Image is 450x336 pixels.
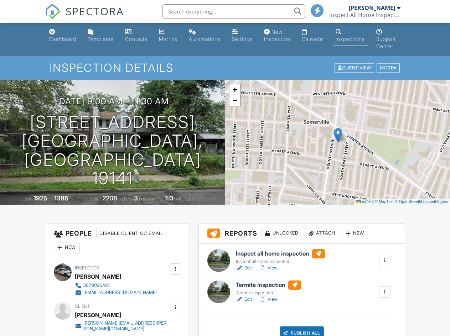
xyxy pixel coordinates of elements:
[259,296,278,303] a: View
[75,289,157,296] a: [EMAIL_ADDRESS][DOMAIN_NAME]
[54,194,68,202] div: 1386
[302,36,324,42] div: Calendar
[50,62,400,74] h1: Inspection Details
[88,36,114,42] div: Templates
[232,96,237,105] span: −
[118,196,127,201] span: sq.ft.
[342,228,368,239] div: New
[45,224,190,258] h3: People
[122,26,150,46] a: Contacts
[236,249,325,258] h6: Inspect all home inspection
[75,320,168,332] a: [PERSON_NAME][EMAIL_ADDRESS][PERSON_NAME][DOMAIN_NAME]
[299,26,327,46] a: Calendar
[85,26,117,46] a: Templates
[102,194,117,202] div: 2208
[174,196,195,201] span: bathrooms
[236,280,301,290] h6: Termite Inspection
[349,4,395,11] div: [PERSON_NAME]
[236,264,252,272] a: Edit
[83,320,168,332] div: [PERSON_NAME][EMAIL_ADDRESS][PERSON_NAME][DOMAIN_NAME]
[377,63,400,73] div: More
[375,199,394,204] a: © MapTiler
[162,4,305,19] input: Search everything...
[186,26,223,46] a: Automations (Basic)
[373,199,374,204] span: |
[395,199,448,204] a: © OpenStreetMap contributors
[229,84,240,95] a: Zoom in
[232,36,253,42] div: Settings
[66,4,124,19] span: SPECTORA
[125,36,148,42] div: Contacts
[335,63,374,73] div: Client View
[56,96,169,106] h3: [DATE] 9:00 am - 11:30 am
[75,282,157,289] a: 2679026421
[236,259,325,264] div: Inspect all home inspection
[236,280,301,296] a: Termite Inspection Termite Inspection
[376,36,396,49] div: Support Center
[236,296,252,303] a: Edit
[336,36,365,42] div: Inspections
[75,271,121,282] div: [PERSON_NAME]
[165,194,173,202] div: 1.0
[159,36,177,42] div: Metrics
[333,128,342,142] img: Marker
[33,194,47,202] div: 1925
[329,11,400,19] div: Inspect All Home Inspections LLC
[75,310,121,320] div: [PERSON_NAME]
[199,224,404,244] h3: Reports
[356,199,372,204] a: Leaflet
[45,4,61,19] img: The Best Home Inspection Software - Spectora
[259,264,278,272] a: View
[46,26,79,46] a: Dashboard
[49,36,76,42] div: Dashboard
[134,194,138,202] div: 3
[236,290,301,296] div: Termite Inspection
[334,65,376,70] a: Client View
[236,249,325,265] a: Inspect all home inspection Inspect all home inspection
[54,242,80,253] div: New
[333,26,368,46] a: Inspections
[262,228,302,239] div: Unlocked
[83,290,157,295] div: [EMAIL_ADDRESS][DOMAIN_NAME]
[45,10,124,25] a: SPECTORA
[86,196,101,201] span: Lot Size
[83,283,109,288] div: 2679026421
[75,304,90,309] span: Client
[69,196,79,201] span: sq. ft.
[261,26,293,46] a: New Inspection
[189,36,221,42] div: Automations
[156,26,180,46] a: Metrics
[229,95,240,106] a: Zoom out
[139,196,159,201] span: bedrooms
[232,85,237,94] span: +
[96,228,166,239] div: Disable Client CC Email
[305,228,339,239] div: Attach
[373,26,403,53] a: Support Center
[11,113,214,188] h1: [STREET_ADDRESS] [GEOGRAPHIC_DATA], [GEOGRAPHIC_DATA] 19141
[229,26,255,46] a: Settings
[75,265,99,271] span: Inspector
[25,196,32,201] span: Built
[264,29,290,42] div: New Inspection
